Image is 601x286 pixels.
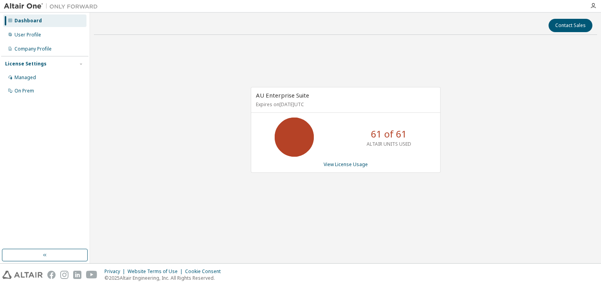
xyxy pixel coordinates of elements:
img: instagram.svg [60,271,68,279]
button: Contact Sales [549,19,592,32]
div: Company Profile [14,46,52,52]
a: View License Usage [324,161,368,168]
div: Dashboard [14,18,42,24]
p: ALTAIR UNITS USED [367,141,411,147]
div: On Prem [14,88,34,94]
div: Managed [14,74,36,81]
img: linkedin.svg [73,271,81,279]
p: Expires on [DATE] UTC [256,101,434,108]
p: © 2025 Altair Engineering, Inc. All Rights Reserved. [104,275,225,281]
img: facebook.svg [47,271,56,279]
div: License Settings [5,61,47,67]
img: altair_logo.svg [2,271,43,279]
span: AU Enterprise Suite [256,91,309,99]
img: youtube.svg [86,271,97,279]
div: Website Terms of Use [128,268,185,275]
img: Altair One [4,2,102,10]
div: Cookie Consent [185,268,225,275]
p: 61 of 61 [371,127,407,141]
div: Privacy [104,268,128,275]
div: User Profile [14,32,41,38]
